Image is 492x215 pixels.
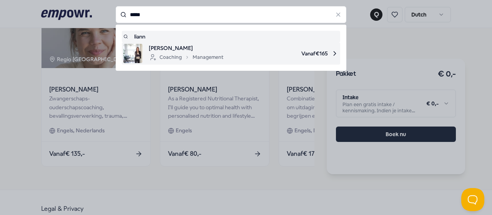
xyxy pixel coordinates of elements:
[229,44,339,63] span: Vanaf € 165
[123,44,339,63] a: product image[PERSON_NAME]CoachingManagementVanaf€165
[149,44,223,52] span: [PERSON_NAME]
[123,32,339,41] a: liann
[123,44,143,63] img: product image
[149,53,223,62] div: Coaching Management
[461,188,484,211] iframe: Help Scout Beacon - Open
[116,6,346,23] input: Search for products, categories or subcategories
